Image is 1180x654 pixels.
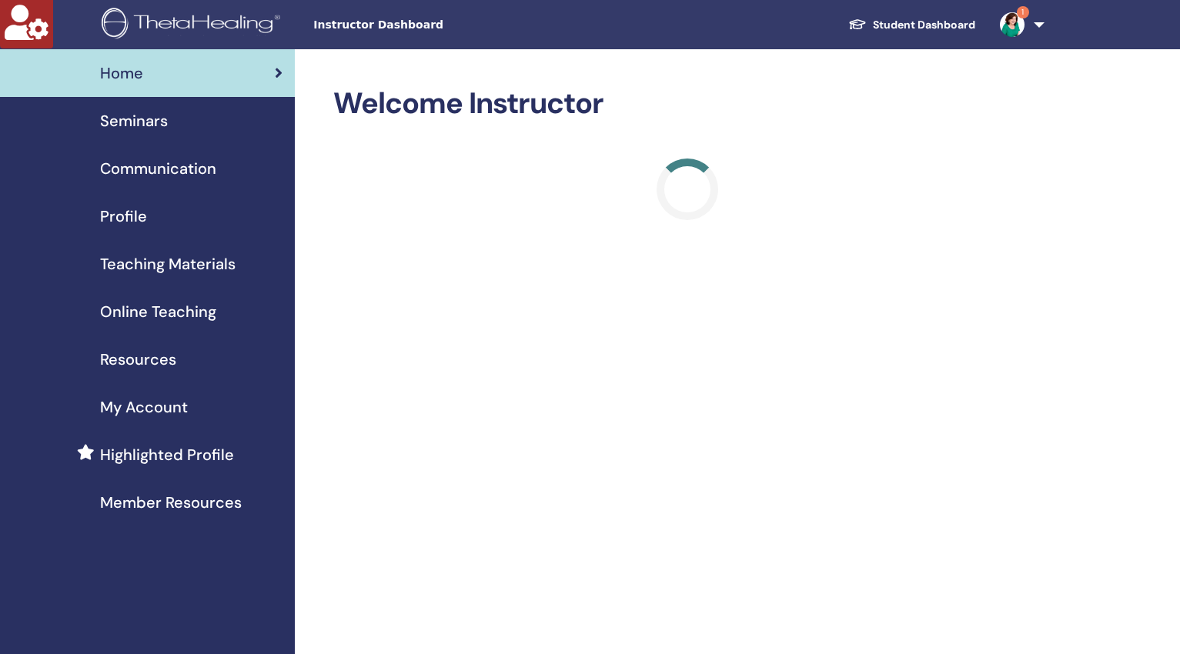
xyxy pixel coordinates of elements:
span: 1 [1017,6,1029,18]
span: Online Teaching [100,300,216,323]
span: Communication [100,157,216,180]
span: Teaching Materials [100,252,236,275]
a: Student Dashboard [836,11,988,39]
img: logo.png [102,8,286,42]
img: graduation-cap-white.svg [848,18,867,31]
span: Member Resources [100,491,242,514]
h2: Welcome Instructor [333,86,1041,122]
span: Highlighted Profile [100,443,234,466]
span: Resources [100,348,176,371]
span: Home [100,62,143,85]
span: Seminars [100,109,168,132]
span: My Account [100,395,188,419]
span: Profile [100,205,147,228]
span: Instructor Dashboard [313,17,544,33]
img: default.jpg [1000,12,1025,37]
